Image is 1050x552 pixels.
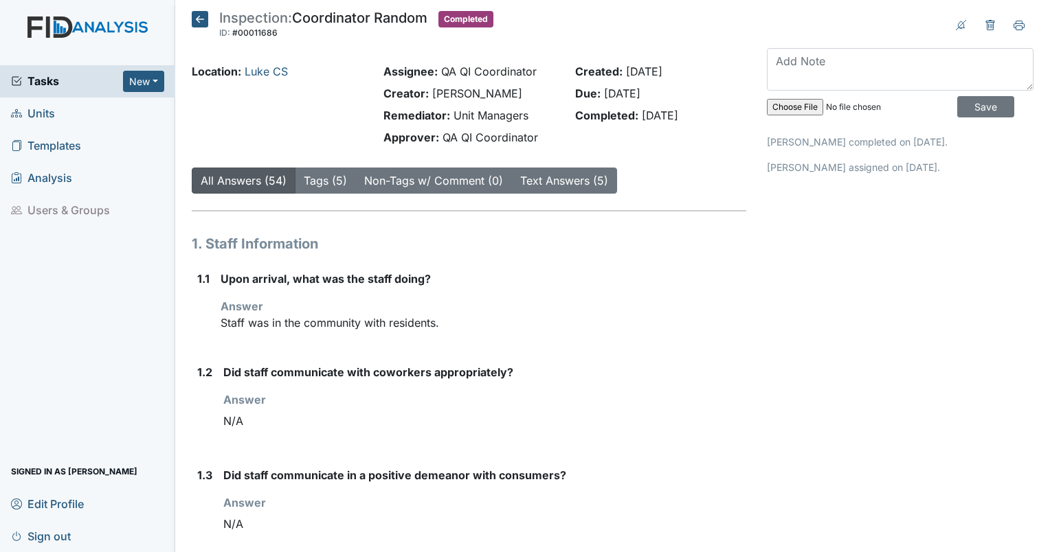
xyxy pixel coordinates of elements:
span: Templates [11,135,81,157]
div: Coordinator Random [219,11,427,41]
h1: 1. Staff Information [192,233,746,254]
span: [DATE] [626,65,662,78]
span: Analysis [11,168,72,189]
button: New [123,71,164,92]
span: [PERSON_NAME] [432,87,522,100]
span: QA QI Coordinator [441,65,537,78]
strong: Approver: [383,130,439,144]
button: Tags (5) [295,168,356,194]
strong: Answer [223,393,266,406]
a: Tasks [11,73,123,89]
span: [DATE] [642,108,678,122]
strong: Location: [192,65,241,78]
strong: Due: [575,87,601,100]
a: Luke CS [245,65,288,78]
button: Text Answers (5) [511,168,617,194]
label: Did staff communicate in a positive demeanor with consumers? [223,467,566,483]
strong: Creator: [383,87,429,100]
strong: Created: [575,65,623,78]
label: 1.1 [197,271,210,287]
strong: Answer [221,299,263,313]
span: QA QI Coordinator [443,130,538,144]
label: 1.3 [197,467,212,483]
p: Staff was in the community with residents. [221,314,746,331]
span: Unit Managers [454,108,528,122]
span: [DATE] [604,87,640,100]
a: Text Answers (5) [520,174,608,187]
strong: Completed: [575,108,638,122]
button: Non-Tags w/ Comment (0) [355,168,512,194]
span: ID: [219,27,230,38]
label: Upon arrival, what was the staff doing? [221,271,431,287]
strong: Answer [223,496,266,509]
div: N/A [223,408,746,434]
span: Edit Profile [11,493,84,514]
strong: Assignee: [383,65,438,78]
a: Non-Tags w/ Comment (0) [364,174,503,187]
label: 1.2 [197,364,212,380]
a: Tags (5) [304,174,347,187]
p: [PERSON_NAME] assigned on [DATE]. [767,160,1034,174]
div: N/A [223,511,746,537]
strong: Remediator: [383,108,450,122]
button: All Answers (54) [192,168,295,194]
span: Signed in as [PERSON_NAME] [11,461,137,482]
span: Inspection: [219,10,292,26]
a: All Answers (54) [201,174,287,187]
input: Save [957,96,1014,117]
span: #00011686 [232,27,278,38]
label: Did staff communicate with coworkers appropriately? [223,364,513,380]
p: [PERSON_NAME] completed on [DATE]. [767,135,1034,149]
span: Sign out [11,525,71,547]
span: Completed [438,11,493,27]
span: Units [11,103,55,124]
